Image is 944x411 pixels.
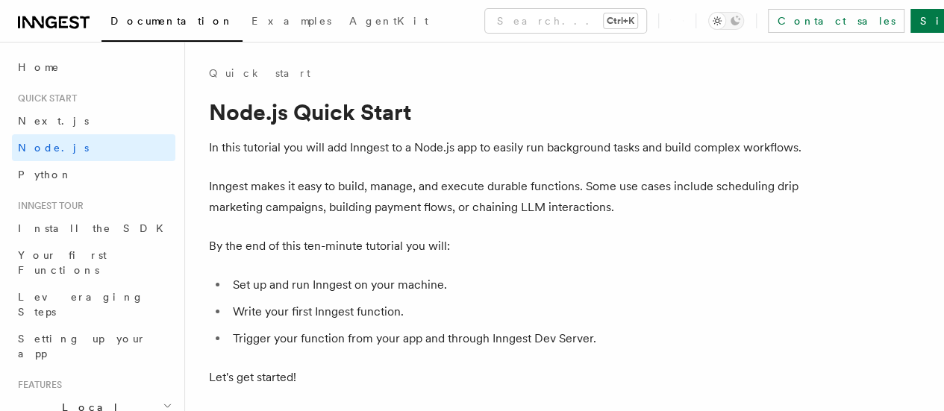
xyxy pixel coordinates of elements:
[12,325,175,367] a: Setting up your app
[12,161,175,188] a: Python
[349,15,428,27] span: AgentKit
[209,367,806,388] p: Let's get started!
[340,4,437,40] a: AgentKit
[243,4,340,40] a: Examples
[228,274,806,295] li: Set up and run Inngest on your machine.
[209,176,806,218] p: Inngest makes it easy to build, manage, and execute durable functions. Some use cases include sch...
[18,333,146,360] span: Setting up your app
[209,137,806,158] p: In this tutorial you will add Inngest to a Node.js app to easily run background tasks and build c...
[18,115,89,127] span: Next.js
[485,9,646,33] button: Search...Ctrl+K
[18,291,144,318] span: Leveraging Steps
[12,283,175,325] a: Leveraging Steps
[209,236,806,257] p: By the end of this ten-minute tutorial you will:
[228,301,806,322] li: Write your first Inngest function.
[12,134,175,161] a: Node.js
[18,169,72,181] span: Python
[18,142,89,154] span: Node.js
[101,4,243,42] a: Documentation
[12,54,175,81] a: Home
[18,249,107,276] span: Your first Functions
[228,328,806,349] li: Trigger your function from your app and through Inngest Dev Server.
[18,222,172,234] span: Install the SDK
[604,13,637,28] kbd: Ctrl+K
[110,15,234,27] span: Documentation
[12,215,175,242] a: Install the SDK
[12,107,175,134] a: Next.js
[708,12,744,30] button: Toggle dark mode
[12,200,84,212] span: Inngest tour
[12,242,175,283] a: Your first Functions
[18,60,60,75] span: Home
[768,9,904,33] a: Contact sales
[209,66,310,81] a: Quick start
[12,92,77,104] span: Quick start
[12,379,62,391] span: Features
[209,98,806,125] h1: Node.js Quick Start
[251,15,331,27] span: Examples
